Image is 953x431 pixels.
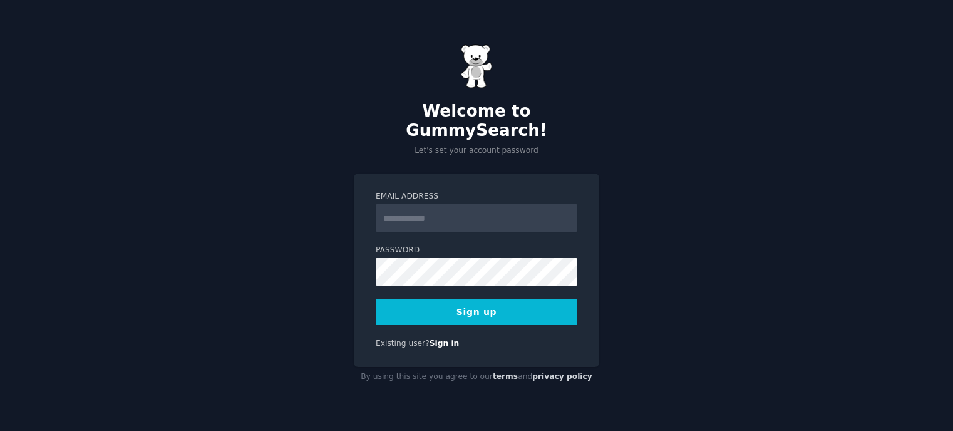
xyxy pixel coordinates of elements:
[354,101,599,141] h2: Welcome to GummySearch!
[493,372,518,381] a: terms
[430,339,460,348] a: Sign in
[461,44,492,88] img: Gummy Bear
[532,372,592,381] a: privacy policy
[376,191,577,202] label: Email Address
[376,299,577,325] button: Sign up
[376,339,430,348] span: Existing user?
[354,145,599,157] p: Let's set your account password
[354,367,599,387] div: By using this site you agree to our and
[376,245,577,256] label: Password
